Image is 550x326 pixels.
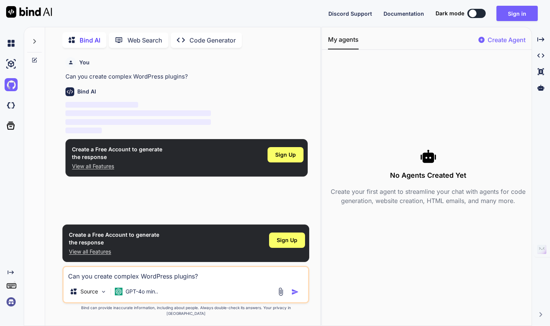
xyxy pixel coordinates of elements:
[77,88,96,95] h6: Bind AI
[488,35,526,44] p: Create Agent
[126,288,158,295] p: GPT-4o min..
[5,78,18,91] img: githubLight
[69,248,159,256] p: View all Features
[291,288,299,296] img: icon
[80,288,98,295] p: Source
[277,236,297,244] span: Sign Up
[275,151,296,159] span: Sign Up
[100,288,107,295] img: Pick Models
[65,128,102,133] span: ‌
[328,10,372,17] span: Discord Support
[328,35,359,49] button: My agents
[328,187,529,205] p: Create your first agent to streamline your chat with agents for code generation, website creation...
[436,10,464,17] span: Dark mode
[62,305,309,316] p: Bind can provide inaccurate information, including about people. Always double-check its answers....
[127,36,162,45] p: Web Search
[79,59,90,66] h6: You
[72,162,162,170] p: View all Features
[65,102,138,108] span: ‌
[5,99,18,112] img: darkCloudIdeIcon
[496,6,538,21] button: Sign in
[384,10,424,18] button: Documentation
[115,288,122,295] img: GPT-4o mini
[80,36,100,45] p: Bind AI
[72,146,162,161] h1: Create a Free Account to generate the response
[65,110,211,116] span: ‌
[189,36,236,45] p: Code Generator
[69,231,159,246] h1: Create a Free Account to generate the response
[328,10,372,18] button: Discord Support
[384,10,424,17] span: Documentation
[6,6,52,18] img: Bind AI
[65,119,211,125] span: ‌
[65,72,308,81] p: Can you create complex WordPress plugins?
[5,295,18,308] img: signin
[5,57,18,70] img: ai-studio
[276,287,285,296] img: attachment
[328,170,529,181] h3: No Agents Created Yet
[5,37,18,50] img: chat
